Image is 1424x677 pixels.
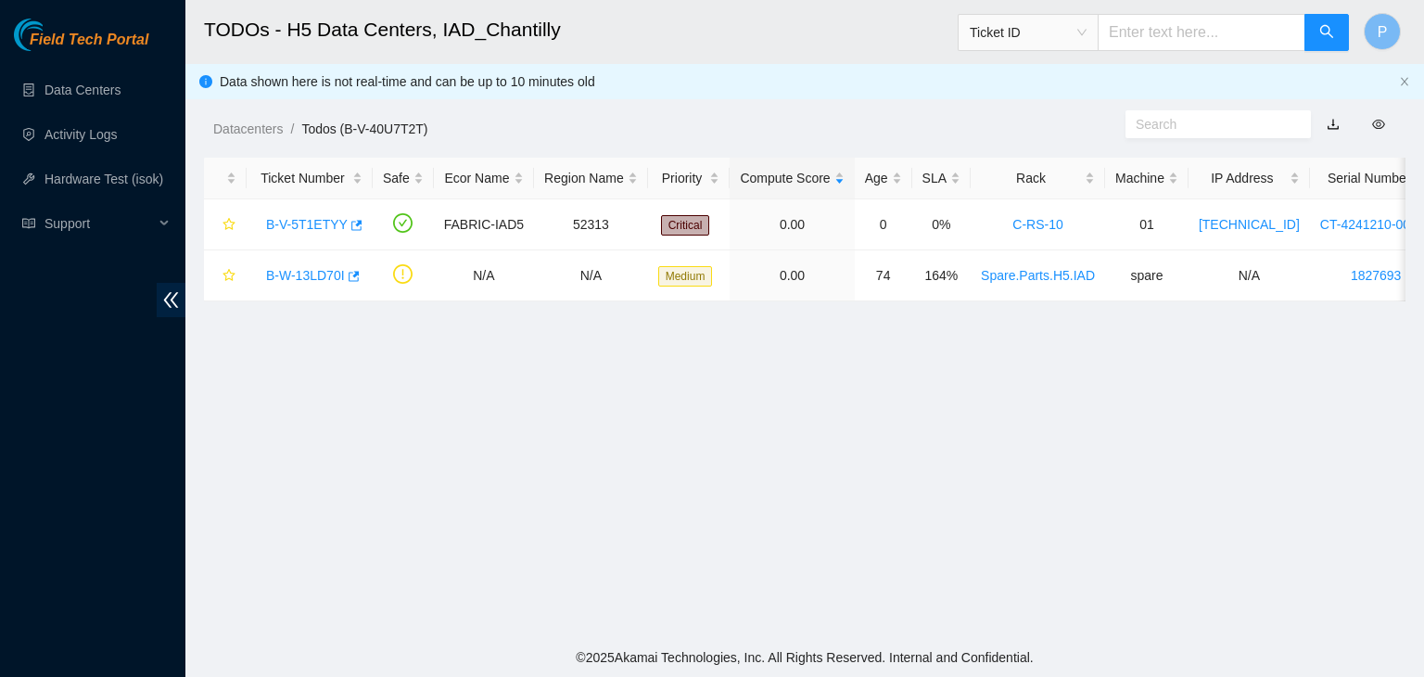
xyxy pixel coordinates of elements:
[1313,109,1354,139] button: download
[44,205,154,242] span: Support
[1399,76,1410,88] button: close
[1319,24,1334,42] span: search
[1378,20,1388,44] span: P
[157,283,185,317] span: double-left
[185,638,1424,677] footer: © 2025 Akamai Technologies, Inc. All Rights Reserved. Internal and Confidential.
[266,217,348,232] a: B-V-5T1ETYY
[214,210,236,239] button: star
[434,199,534,250] td: FABRIC-IAD5
[14,33,148,57] a: Akamai TechnologiesField Tech Portal
[912,199,971,250] td: 0%
[1199,217,1300,232] a: [TECHNICAL_ID]
[290,121,294,136] span: /
[981,268,1095,283] a: Spare.Parts.H5.IAD
[14,19,94,51] img: Akamai Technologies
[434,250,534,301] td: N/A
[730,250,854,301] td: 0.00
[22,217,35,230] span: read
[1189,250,1310,301] td: N/A
[393,264,413,284] span: exclamation-circle
[1364,13,1401,50] button: P
[1136,114,1286,134] input: Search
[912,250,971,301] td: 164%
[1098,14,1305,51] input: Enter text here...
[44,172,163,186] a: Hardware Test (isok)
[534,199,648,250] td: 52313
[44,83,121,97] a: Data Centers
[1399,76,1410,87] span: close
[1327,117,1340,132] a: download
[44,127,118,142] a: Activity Logs
[970,19,1087,46] span: Ticket ID
[658,266,713,287] span: Medium
[661,215,710,236] span: Critical
[730,199,854,250] td: 0.00
[1304,14,1349,51] button: search
[301,121,427,136] a: Todos (B-V-40U7T2T)
[213,121,283,136] a: Datacenters
[266,268,345,283] a: B-W-13LD70I
[222,269,235,284] span: star
[1105,250,1189,301] td: spare
[1372,118,1385,131] span: eye
[222,218,235,233] span: star
[1012,217,1062,232] a: C-RS-10
[1351,268,1402,283] a: 1827693
[1105,199,1189,250] td: 01
[393,213,413,233] span: check-circle
[214,261,236,290] button: star
[855,199,912,250] td: 0
[534,250,648,301] td: N/A
[855,250,912,301] td: 74
[30,32,148,49] span: Field Tech Portal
